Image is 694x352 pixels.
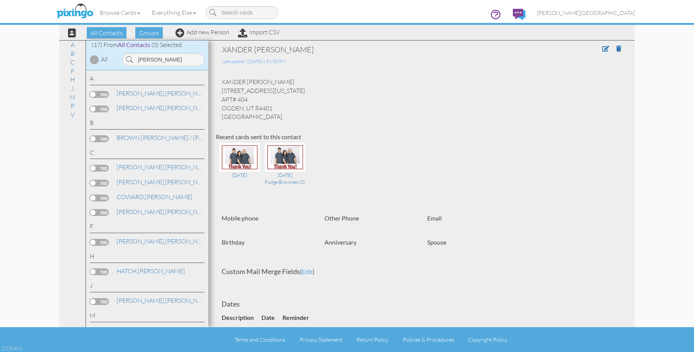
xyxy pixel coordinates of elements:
[90,148,204,159] div: C
[116,207,213,216] a: [PERSON_NAME]
[118,41,150,48] span: All Contacts
[2,345,22,352] div: 2.2.0-461
[116,296,213,305] a: [PERSON_NAME]
[265,172,305,178] div: [DATE]
[116,192,193,201] a: [PERSON_NAME]
[101,55,108,64] div: All
[67,40,78,49] a: A
[222,58,286,64] span: Last update - [DATE] 4:51:50 PM
[66,58,78,67] a: C
[117,208,165,216] span: [PERSON_NAME],
[116,237,213,246] a: [PERSON_NAME]
[90,118,204,130] div: B
[94,3,146,22] a: Browse Cards
[282,324,317,337] td: no
[55,2,95,21] img: pixingo logo
[116,162,213,172] a: [PERSON_NAME]
[265,143,305,172] img: 134773-1-1755331229163-64477ec609d26667-qa.jpg
[66,75,79,84] a: H
[116,103,213,112] a: [PERSON_NAME]
[427,238,446,246] strong: Spouse
[537,10,635,16] span: [PERSON_NAME][GEOGRAPHIC_DATA]
[117,178,165,186] span: [PERSON_NAME],
[66,92,79,102] a: M
[222,311,261,324] th: Description
[222,300,621,308] h4: Dates
[146,3,202,22] a: Everything Else
[90,281,204,292] div: J
[357,336,388,343] a: Return Policy
[116,133,241,142] a: [PERSON_NAME] / [PERSON_NAME]
[117,193,145,201] span: COWARD,
[206,6,278,19] input: Search cards
[117,297,165,304] span: [PERSON_NAME],
[222,324,261,337] td: birthday
[222,268,621,276] h4: Custom Mail Merge Fields
[216,133,301,140] strong: Recent cards sent to this contact
[300,336,342,343] a: Privacy Statement
[67,49,78,58] a: B
[90,311,204,322] div: M
[235,336,285,343] a: Terms and Conditions
[513,9,525,20] img: comments.svg
[117,134,141,141] span: BROWN,
[90,222,204,233] div: F
[117,163,165,171] span: [PERSON_NAME],
[87,27,126,39] span: All Contacts
[116,89,213,98] a: [PERSON_NAME]
[117,237,165,245] span: [PERSON_NAME],
[116,177,213,187] a: [PERSON_NAME]
[302,268,313,275] span: edit
[403,336,454,343] a: Policies & Procedures
[219,143,260,172] img: 134906-1-1755676816284-a23555b5dc6e76f7-qa.jpg
[282,311,317,324] th: Reminder
[135,27,163,39] span: Groups
[117,326,165,334] span: [PERSON_NAME],
[67,67,78,76] a: F
[117,267,138,275] span: HATCH,
[265,178,305,185] div: Fudge Brownies (2)
[117,89,165,97] span: [PERSON_NAME],
[238,28,280,36] a: Import CSV
[175,28,229,36] a: Add new Person
[324,214,359,222] strong: Other Phone
[261,311,282,324] th: Date
[90,74,204,85] div: A
[468,336,507,343] a: Copyright Policy
[222,238,245,246] strong: Birthday
[427,214,442,222] strong: Email
[222,44,539,55] div: XANDER [PERSON_NAME]
[216,78,627,121] div: XANDER [PERSON_NAME] [STREET_ADDRESS][US_STATE] APT# 404 OGDEN, UT 84401 [GEOGRAPHIC_DATA]
[531,3,640,23] a: [PERSON_NAME][GEOGRAPHIC_DATA]
[265,153,305,186] a: [DATE] Fudge Brownies (2)
[90,252,204,263] div: H
[86,41,208,49] div: (17) From
[151,41,182,49] span: (0) Selected
[219,172,260,178] div: [DATE]
[300,268,315,275] span: ( )
[324,238,357,246] strong: Anniversary
[67,110,78,119] a: V
[116,266,186,276] a: [PERSON_NAME]
[222,214,258,222] strong: Mobile phone
[219,153,260,179] a: [DATE]
[117,104,165,112] span: [PERSON_NAME],
[67,101,78,110] a: P
[67,84,78,93] a: J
